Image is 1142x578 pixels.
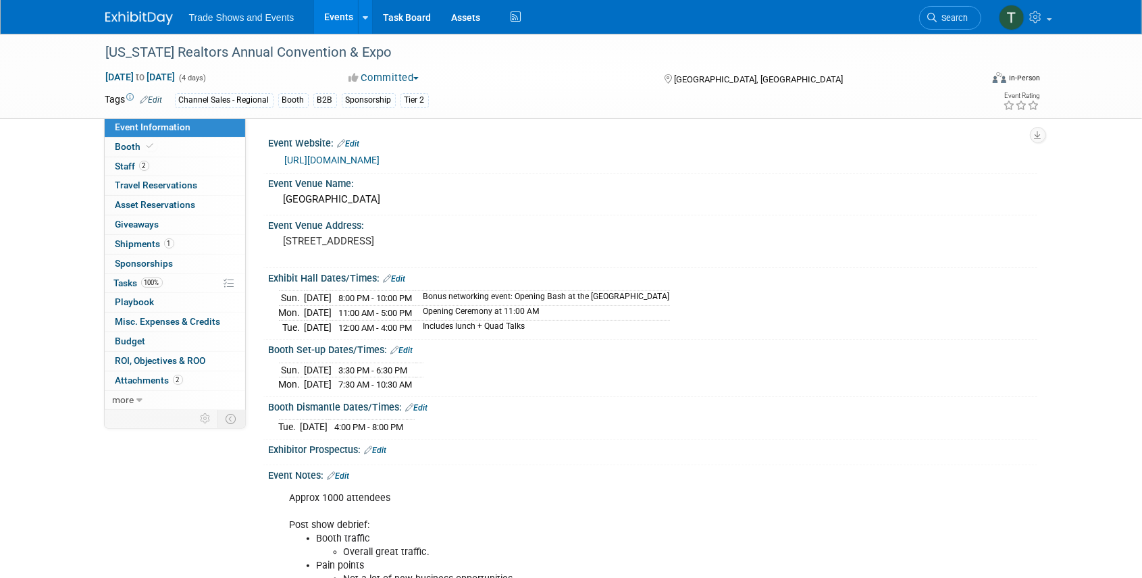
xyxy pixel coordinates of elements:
[339,379,413,390] span: 7:30 AM - 10:30 AM
[115,122,191,132] span: Event Information
[279,377,305,392] td: Mon.
[335,422,404,432] span: 4:00 PM - 8:00 PM
[115,219,159,230] span: Giveaways
[338,139,360,149] a: Edit
[269,340,1037,357] div: Booth Set-up Dates/Times:
[317,532,881,559] li: Booth traffic
[105,215,245,234] a: Giveaways
[305,363,332,377] td: [DATE]
[105,196,245,215] a: Asset Reservations
[269,397,1037,415] div: Booth Dismantle Dates/Times:
[147,142,154,150] i: Booth reservation complete
[279,363,305,377] td: Sun.
[279,291,305,306] td: Sun.
[141,278,163,288] span: 100%
[339,293,413,303] span: 8:00 PM - 10:00 PM
[305,291,332,306] td: [DATE]
[305,377,332,392] td: [DATE]
[105,157,245,176] a: Staff2
[105,235,245,254] a: Shipments1
[1008,73,1040,83] div: In-Person
[279,306,305,321] td: Mon.
[115,355,206,366] span: ROI, Objectives & ROO
[993,72,1006,83] img: Format-Inperson.png
[113,394,134,405] span: more
[344,71,424,85] button: Committed
[937,13,968,23] span: Search
[189,12,294,23] span: Trade Shows and Events
[140,95,163,105] a: Edit
[342,93,396,107] div: Sponsorship
[115,180,198,190] span: Travel Reservations
[1003,93,1039,99] div: Event Rating
[339,365,408,375] span: 3:30 PM - 6:30 PM
[406,403,428,413] a: Edit
[175,93,274,107] div: Channel Sales - Regional
[400,93,429,107] div: Tier 2
[105,11,173,25] img: ExhibitDay
[115,258,174,269] span: Sponsorships
[178,74,207,82] span: (4 days)
[269,268,1037,286] div: Exhibit Hall Dates/Times:
[101,41,961,65] div: [US_STATE] Realtors Annual Convention & Expo
[415,320,670,334] td: Includes lunch + Quad Talks
[328,471,350,481] a: Edit
[105,371,245,390] a: Attachments2
[115,199,196,210] span: Asset Reservations
[105,71,176,83] span: [DATE] [DATE]
[105,176,245,195] a: Travel Reservations
[105,352,245,371] a: ROI, Objectives & ROO
[391,346,413,355] a: Edit
[115,161,149,172] span: Staff
[269,174,1037,190] div: Event Venue Name:
[134,72,147,82] span: to
[139,161,149,171] span: 2
[164,238,174,248] span: 1
[194,410,218,427] td: Personalize Event Tab Strip
[173,375,183,385] span: 2
[105,255,245,273] a: Sponsorships
[105,274,245,293] a: Tasks100%
[115,141,157,152] span: Booth
[115,336,146,346] span: Budget
[919,6,981,30] a: Search
[284,235,574,247] pre: [STREET_ADDRESS]
[279,189,1027,210] div: [GEOGRAPHIC_DATA]
[105,293,245,312] a: Playbook
[115,238,174,249] span: Shipments
[105,313,245,332] a: Misc. Expenses & Credits
[269,215,1037,232] div: Event Venue Address:
[301,420,328,434] td: [DATE]
[674,74,843,84] span: [GEOGRAPHIC_DATA], [GEOGRAPHIC_DATA]
[313,93,337,107] div: B2B
[105,138,245,157] a: Booth
[269,133,1037,151] div: Event Website:
[279,420,301,434] td: Tue.
[269,440,1037,457] div: Exhibitor Prospectus:
[279,320,305,334] td: Tue.
[305,306,332,321] td: [DATE]
[217,410,245,427] td: Toggle Event Tabs
[365,446,387,455] a: Edit
[344,546,881,559] li: Overall great traffic.
[105,332,245,351] a: Budget
[902,70,1041,90] div: Event Format
[285,155,380,165] a: [URL][DOMAIN_NAME]
[114,278,163,288] span: Tasks
[339,308,413,318] span: 11:00 AM - 5:00 PM
[105,93,163,108] td: Tags
[115,296,155,307] span: Playbook
[278,93,309,107] div: Booth
[115,375,183,386] span: Attachments
[339,323,413,333] span: 12:00 AM - 4:00 PM
[105,391,245,410] a: more
[115,316,221,327] span: Misc. Expenses & Credits
[305,320,332,334] td: [DATE]
[415,306,670,321] td: Opening Ceremony at 11:00 AM
[415,291,670,306] td: Bonus networking event: Opening Bash at the [GEOGRAPHIC_DATA]
[384,274,406,284] a: Edit
[999,5,1024,30] img: Tiff Wagner
[105,118,245,137] a: Event Information
[269,465,1037,483] div: Event Notes:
